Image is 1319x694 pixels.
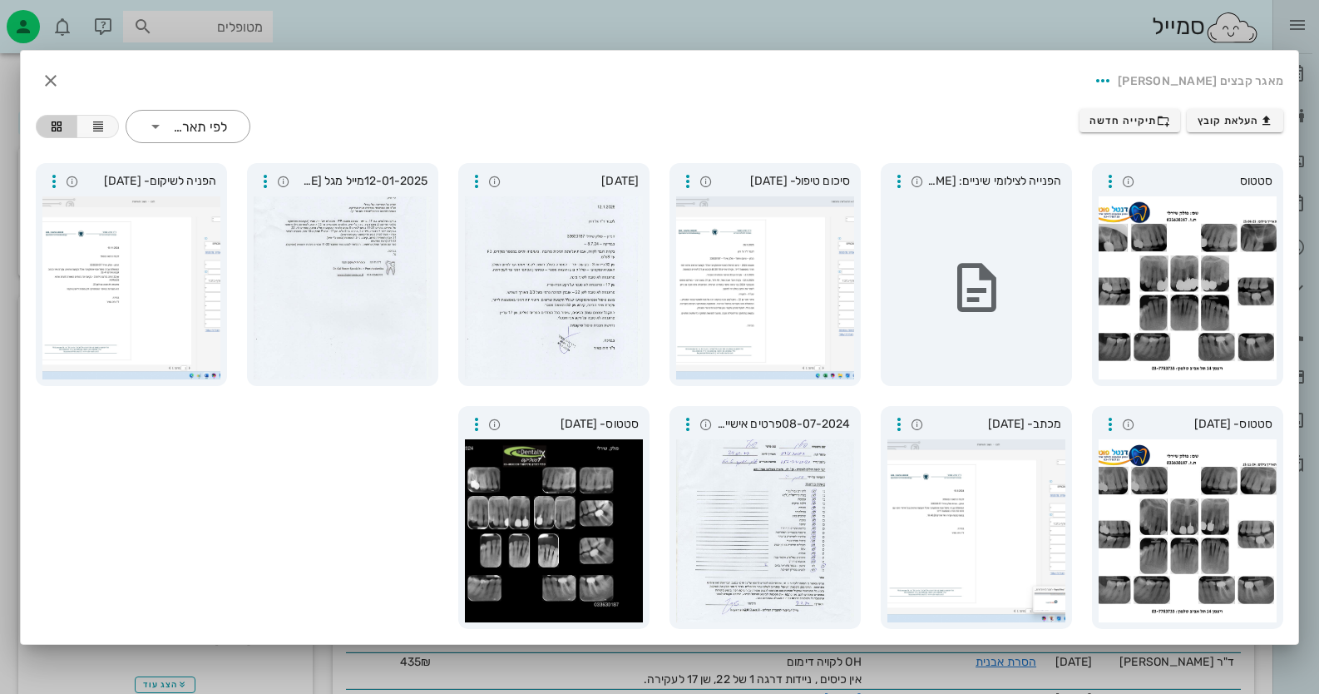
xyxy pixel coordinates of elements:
div: לפי תאריך [171,120,227,135]
span: העלאת קובץ [1198,114,1273,127]
button: העלאת קובץ [1187,109,1283,132]
span: הפניה לשיקום- [DATE] [83,172,216,191]
span: סטטוס- [DATE] [506,415,639,434]
span: [DATE] [506,172,639,191]
span: תיקייה חדשה [1089,114,1170,127]
div: לפי תאריך [126,110,250,143]
span: 12-01-2025מייל מגל [PERSON_NAME] [294,172,427,191]
span: סטטוס [1139,172,1272,191]
span: סטטוס- [DATE] [1139,415,1272,434]
span: מכתב- [DATE] [928,415,1061,434]
button: תיקייה חדשה [1079,109,1181,132]
span: סיכום טיפול- [DATE] [717,172,850,191]
span: 08-07-2024פרטים אישיים+בריאות [717,415,850,434]
span: הפנייה לצילומי שיניים: [PERSON_NAME] - 33630187 [928,172,1061,191]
